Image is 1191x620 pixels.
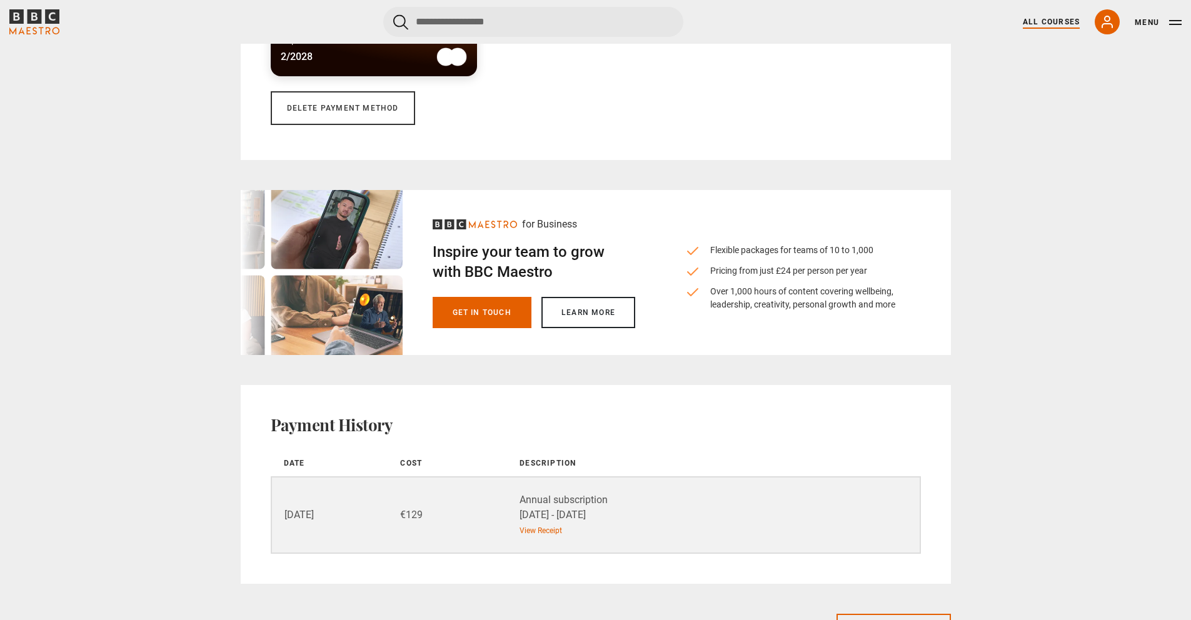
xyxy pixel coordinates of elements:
h2: Inspire your team to grow with BBC Maestro [433,242,635,282]
a: All Courses [1023,16,1080,27]
div: Palabras clave [147,74,199,82]
div: v 4.0.25 [35,20,61,30]
th: Cost [388,450,505,477]
img: logo_orange.svg [20,20,30,30]
img: mastercard [436,47,467,66]
a: Get in touch [433,297,531,328]
td: [DATE] [271,477,388,553]
img: tab_keywords_by_traffic_grey.svg [133,72,143,82]
li: Pricing from just £24 per person per year [685,264,901,277]
a: Delete payment method [271,91,415,125]
li: Over 1,000 hours of content covering wellbeing, leadership, creativity, personal growth and more [685,285,901,311]
svg: BBC Maestro [433,219,517,229]
th: Date [271,450,388,477]
input: Search [383,7,683,37]
button: Submit the search query [393,14,408,30]
td: €129 [388,477,505,553]
h2: Payment History [271,415,921,435]
li: Flexible packages for teams of 10 to 1,000 [685,244,901,257]
div: Dominio: [DOMAIN_NAME] [33,32,140,42]
th: Description [505,450,920,477]
div: Dominio [66,74,96,82]
svg: BBC Maestro [9,9,59,34]
img: business-signpost-desktop.webp [241,190,403,355]
a: View Receipt [520,525,562,536]
img: website_grey.svg [20,32,30,42]
a: Learn more [541,297,635,328]
p: 2/2028 [281,49,313,64]
p: for Business [522,217,577,232]
img: tab_domain_overview_orange.svg [52,72,62,82]
button: Toggle navigation [1135,16,1182,29]
div: Annual subscription [DATE] - [DATE] [520,492,918,522]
